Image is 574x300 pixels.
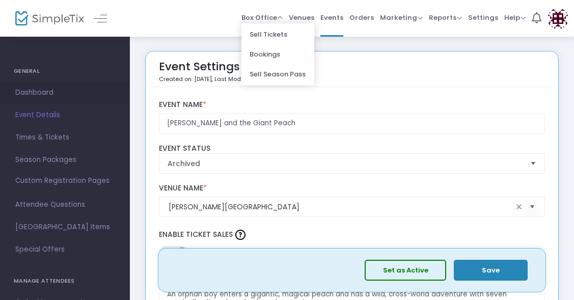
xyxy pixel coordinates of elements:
[526,154,540,173] button: Select
[169,202,513,212] input: Select Venue
[15,243,115,256] span: Special Offers
[429,13,462,22] span: Reports
[241,44,314,64] li: Bookings
[159,113,545,134] input: Enter Event Name
[15,108,115,122] span: Event Details
[14,271,116,291] h4: MANAGE ATTENDEES
[159,184,545,193] label: Venue Name
[241,24,314,44] li: Sell Tickets
[235,230,245,240] img: question-mark
[15,86,115,99] span: Dashboard
[320,5,343,31] span: Events
[289,5,314,31] span: Venues
[15,153,115,167] span: Season Packages
[241,64,314,84] li: Sell Season Pass
[159,75,274,84] p: Created on: [DATE]
[15,198,115,211] span: Attendee Questions
[15,131,115,144] span: Times & Tickets
[159,57,274,87] div: Event Settings
[159,144,545,153] label: Event Status
[212,75,274,83] span: , Last Modified: [DATE]
[349,5,374,31] span: Orders
[454,260,528,281] button: Save
[365,260,446,281] button: Set as Active
[513,201,525,213] span: clear
[159,227,545,242] label: Enable Ticket Sales
[15,221,115,234] span: [GEOGRAPHIC_DATA] Items
[504,13,526,22] span: Help
[380,13,423,22] span: Marketing
[14,61,116,81] h4: GENERAL
[468,5,498,31] span: Settings
[168,158,523,169] span: Archived
[15,176,110,186] span: Custom Registration Pages
[159,100,545,110] label: Event Name
[241,13,283,22] span: Box Office
[525,197,539,217] button: Select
